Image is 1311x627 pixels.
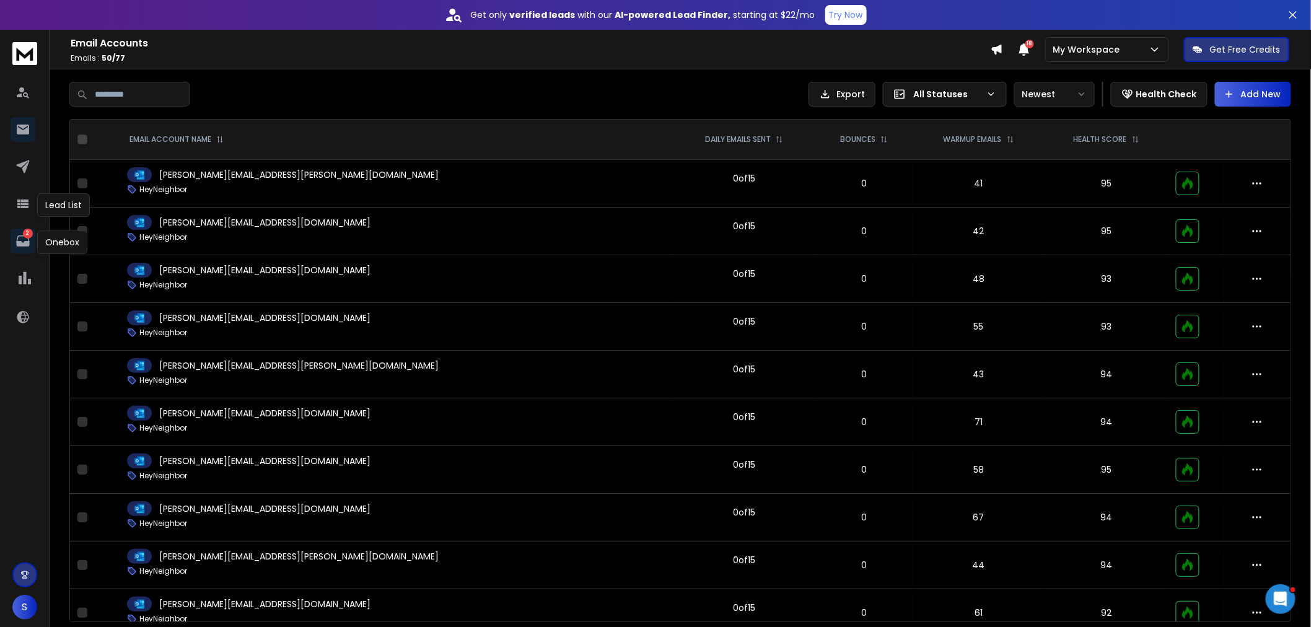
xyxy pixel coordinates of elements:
p: Try Now [829,9,863,21]
div: EMAIL ACCOUNT NAME [129,134,224,144]
p: [PERSON_NAME][EMAIL_ADDRESS][PERSON_NAME][DOMAIN_NAME] [159,359,439,372]
div: 0 of 15 [733,268,755,280]
div: 0 of 15 [733,602,755,614]
td: 95 [1045,446,1168,494]
p: 0 [823,559,906,571]
p: [PERSON_NAME][EMAIL_ADDRESS][DOMAIN_NAME] [159,455,370,467]
p: [PERSON_NAME][EMAIL_ADDRESS][PERSON_NAME][DOMAIN_NAME] [159,169,439,181]
button: Try Now [825,5,867,25]
div: 0 of 15 [733,363,755,375]
p: [PERSON_NAME][EMAIL_ADDRESS][DOMAIN_NAME] [159,598,370,610]
td: 95 [1045,208,1168,255]
td: 93 [1045,303,1168,351]
p: 0 [823,177,906,190]
p: WARMUP EMAILS [944,134,1002,144]
div: 0 of 15 [733,411,755,423]
span: 50 / 77 [102,53,125,63]
a: 2 [11,229,35,253]
p: Get Free Credits [1210,43,1281,56]
div: 0 of 15 [733,554,755,566]
p: 0 [823,416,906,428]
p: [PERSON_NAME][EMAIL_ADDRESS][DOMAIN_NAME] [159,216,370,229]
p: [PERSON_NAME][EMAIL_ADDRESS][DOMAIN_NAME] [159,312,370,324]
div: 0 of 15 [733,506,755,519]
td: 94 [1045,494,1168,541]
p: 0 [823,511,906,524]
button: S [12,595,37,620]
p: DAILY EMAILS SENT [705,134,771,144]
p: HeyNeighbor [139,471,187,481]
span: 18 [1025,40,1034,48]
div: 0 of 15 [733,458,755,471]
p: HeyNeighbor [139,185,187,195]
td: 41 [913,160,1045,208]
p: My Workspace [1053,43,1125,56]
p: Get only with our starting at $22/mo [471,9,815,21]
p: All Statuses [913,88,981,100]
div: Onebox [37,230,87,254]
p: HeyNeighbor [139,232,187,242]
p: [PERSON_NAME][EMAIL_ADDRESS][DOMAIN_NAME] [159,502,370,515]
p: [PERSON_NAME][EMAIL_ADDRESS][DOMAIN_NAME] [159,407,370,419]
td: 94 [1045,541,1168,589]
td: 67 [913,494,1045,541]
td: 93 [1045,255,1168,303]
p: [PERSON_NAME][EMAIL_ADDRESS][PERSON_NAME][DOMAIN_NAME] [159,550,439,563]
strong: verified leads [510,9,576,21]
p: Emails : [71,53,991,63]
p: HeyNeighbor [139,423,187,433]
div: Lead List [37,193,90,217]
p: Health Check [1136,88,1197,100]
div: 0 of 15 [733,315,755,328]
p: HeyNeighbor [139,614,187,624]
p: HeyNeighbor [139,328,187,338]
p: 0 [823,463,906,476]
td: 71 [913,398,1045,446]
p: HeyNeighbor [139,280,187,290]
p: HeyNeighbor [139,519,187,528]
img: logo [12,42,37,65]
p: HEALTH SCORE [1074,134,1127,144]
td: 94 [1045,351,1168,398]
td: 43 [913,351,1045,398]
td: 55 [913,303,1045,351]
p: 0 [823,273,906,285]
p: HeyNeighbor [139,566,187,576]
h1: Email Accounts [71,36,991,51]
button: Health Check [1111,82,1208,107]
button: Get Free Credits [1184,37,1289,62]
div: 0 of 15 [733,172,755,185]
td: 58 [913,446,1045,494]
p: 2 [23,229,33,239]
p: 0 [823,225,906,237]
strong: AI-powered Lead Finder, [615,9,731,21]
div: 0 of 15 [733,220,755,232]
button: Export [809,82,875,107]
p: BOUNCES [840,134,875,144]
button: Add New [1215,82,1291,107]
td: 44 [913,541,1045,589]
iframe: Intercom live chat [1266,584,1296,614]
td: 48 [913,255,1045,303]
button: Newest [1014,82,1095,107]
p: 0 [823,320,906,333]
td: 94 [1045,398,1168,446]
p: 0 [823,607,906,619]
p: [PERSON_NAME][EMAIL_ADDRESS][DOMAIN_NAME] [159,264,370,276]
p: HeyNeighbor [139,375,187,385]
td: 95 [1045,160,1168,208]
td: 42 [913,208,1045,255]
p: 0 [823,368,906,380]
